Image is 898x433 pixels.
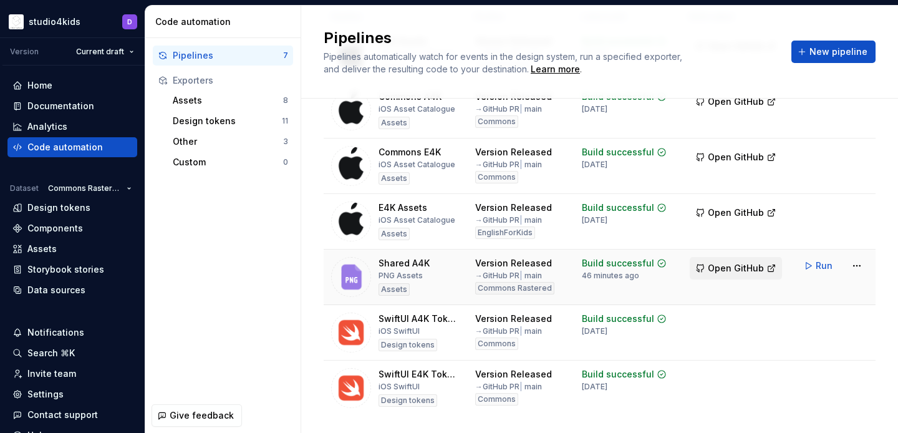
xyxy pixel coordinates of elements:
div: Assets [173,94,283,107]
div: PNG Assets [379,271,423,281]
div: Commons [475,338,518,350]
div: Search ⌘K [27,347,75,359]
div: Contact support [27,409,98,421]
div: Assets [27,243,57,255]
h2: Pipelines [324,28,776,48]
span: . [529,65,582,74]
div: Assets [379,228,410,240]
span: New pipeline [809,46,867,58]
div: Build successful [582,257,654,270]
div: → GitHub PR main [475,104,542,114]
a: Assets [7,239,137,259]
div: Code automation [27,141,103,153]
div: Code automation [155,16,296,28]
div: Commons [475,115,518,128]
div: Components [27,222,83,235]
a: Learn more [531,63,580,75]
div: [DATE] [582,215,607,225]
div: D [127,17,132,27]
button: Pipelines7 [153,46,293,66]
div: Shared A4K [379,257,430,270]
a: Open GitHub [690,153,782,164]
button: Other3 [168,132,293,152]
button: Notifications [7,323,137,343]
div: Version [10,47,39,57]
span: Current draft [76,47,124,57]
div: → GitHub PR main [475,160,542,170]
img: f1dd3a2a-5342-4756-bcfa-e9eec4c7fc0d.png [9,14,24,29]
div: SwiftUI E4K Tokens [379,368,460,381]
div: Version Released [475,313,552,325]
div: iOS SwiftUI [379,326,420,336]
a: Invite team [7,364,137,384]
button: Commons Rastered [42,180,137,197]
a: Components [7,218,137,238]
div: Design tokens [379,394,437,407]
div: Commons [475,393,518,406]
a: Documentation [7,96,137,116]
button: Custom0 [168,152,293,172]
div: 11 [282,116,288,126]
div: Pipelines [173,49,283,62]
button: Give feedback [152,404,242,427]
div: 0 [283,157,288,167]
div: 3 [283,137,288,147]
button: Search ⌘K [7,343,137,363]
div: → GitHub PR main [475,215,542,225]
a: Design tokens [7,198,137,218]
div: Assets [379,117,410,129]
div: [DATE] [582,160,607,170]
div: Design tokens [27,202,90,214]
span: Pipelines automatically watch for events in the design system, run a specified exporter, and deli... [324,51,685,74]
span: Run [816,260,833,272]
div: Build successful [582,368,654,381]
button: Open GitHub [690,257,782,280]
button: Contact support [7,405,137,425]
button: studio4kidsD [2,8,142,35]
span: Open GitHub [708,95,764,108]
button: Open GitHub [690,202,782,224]
a: Settings [7,384,137,404]
div: → GitHub PR main [475,382,542,392]
div: Assets [379,172,410,185]
div: studio4kids [29,16,80,28]
div: Dataset [10,183,39,193]
button: Open GitHub [690,146,782,168]
div: [DATE] [582,382,607,392]
div: → GitHub PR main [475,326,542,336]
div: 46 minutes ago [582,271,639,281]
div: Build successful [582,146,654,158]
div: 8 [283,95,288,105]
span: Open GitHub [708,262,764,275]
span: Commons Rastered [48,183,122,193]
div: SwiftUI A4K Tokens [379,313,460,325]
span: Give feedback [170,409,234,422]
a: Open GitHub [690,265,782,275]
div: Commons Rastered [475,282,554,294]
div: Commons E4K [379,146,441,158]
a: Design tokens11 [168,111,293,131]
div: Build successful [582,202,654,214]
button: Assets8 [168,90,293,110]
div: Custom [173,156,283,168]
div: [DATE] [582,326,607,336]
span: | [519,382,523,391]
div: Version Released [475,146,552,158]
div: Assets [379,283,410,296]
div: iOS Asset Catalogue [379,160,455,170]
div: Version Released [475,368,552,381]
span: Open GitHub [708,207,764,219]
div: E4K Assets [379,202,427,214]
a: Code automation [7,137,137,157]
div: [DATE] [582,104,607,114]
div: Invite team [27,367,76,380]
a: Home [7,75,137,95]
button: Run [798,255,841,277]
button: Current draft [70,43,140,61]
div: Version Released [475,257,552,270]
button: Open GitHub [690,90,782,113]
